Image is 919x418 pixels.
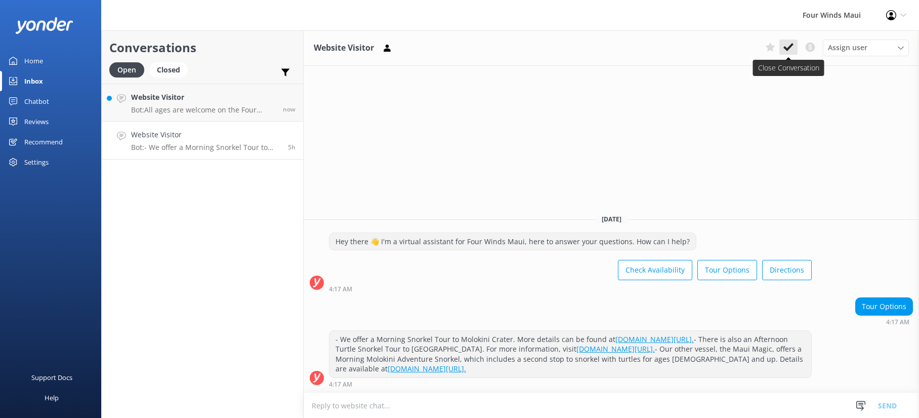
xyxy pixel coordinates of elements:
[131,105,275,115] p: Bot: All ages are welcome on the Four Winds, including infants. While your [DEMOGRAPHIC_DATA] dau...
[329,286,352,292] strong: 4:17 AM
[131,143,280,152] p: Bot: - We offer a Morning Snorkel Tour to Molokini Crater. More details can be found at [DOMAIN_N...
[109,64,149,75] a: Open
[615,334,694,344] a: [DOMAIN_NAME][URL].
[329,331,811,377] div: - We offer a Morning Snorkel Tour to Molokini Crater. More details can be found at - There is als...
[102,122,303,160] a: Website VisitorBot:- We offer a Morning Snorkel Tour to Molokini Crater. More details can be foun...
[762,260,812,280] button: Directions
[388,364,466,373] a: [DOMAIN_NAME][URL].
[24,51,43,71] div: Home
[24,152,49,172] div: Settings
[24,111,49,132] div: Reviews
[618,260,692,280] button: Check Availability
[131,129,280,140] h4: Website Visitor
[149,62,188,78] div: Closed
[15,17,73,34] img: yonder-white-logo.png
[31,367,72,388] div: Support Docs
[576,344,655,354] a: [DOMAIN_NAME][URL].
[109,38,296,57] h2: Conversations
[24,71,43,91] div: Inbox
[24,132,63,152] div: Recommend
[283,105,296,113] span: Oct 07 2025 09:52am (UTC -10:00) Pacific/Honolulu
[24,91,49,111] div: Chatbot
[596,215,628,223] span: [DATE]
[856,298,912,315] div: Tour Options
[102,84,303,122] a: Website VisitorBot:All ages are welcome on the Four Winds, including infants. While your [DEMOGRA...
[45,388,59,408] div: Help
[109,62,144,78] div: Open
[314,42,374,55] h3: Website Visitor
[886,319,909,325] strong: 4:17 AM
[329,382,352,388] strong: 4:17 AM
[855,318,913,325] div: Oct 07 2025 04:17am (UTC -10:00) Pacific/Honolulu
[288,143,296,151] span: Oct 07 2025 04:17am (UTC -10:00) Pacific/Honolulu
[149,64,193,75] a: Closed
[697,260,757,280] button: Tour Options
[131,92,275,103] h4: Website Visitor
[828,42,867,53] span: Assign user
[329,233,696,250] div: Hey there 👋 I'm a virtual assistant for Four Winds Maui, here to answer your questions. How can I...
[823,40,909,56] div: Assign User
[329,381,812,388] div: Oct 07 2025 04:17am (UTC -10:00) Pacific/Honolulu
[329,285,812,292] div: Oct 07 2025 04:17am (UTC -10:00) Pacific/Honolulu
